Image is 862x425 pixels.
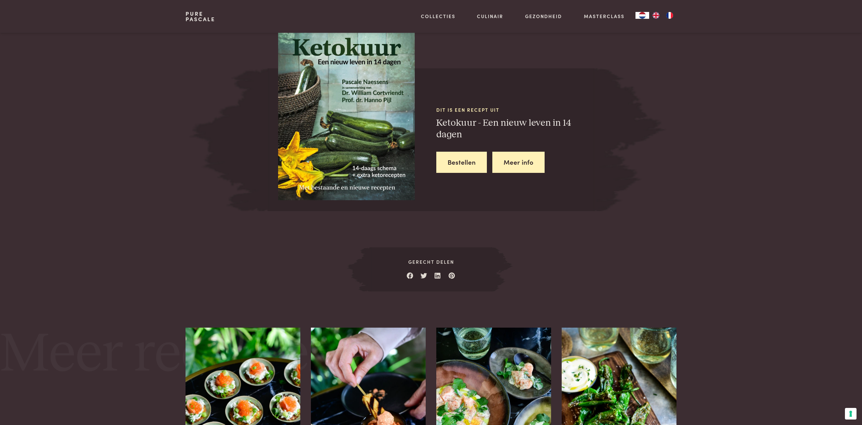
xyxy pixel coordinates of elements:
[635,12,676,19] aside: Language selected: Nederlands
[436,117,594,141] h3: Ketokuur - Een nieuw leven in 14 dagen
[477,13,503,20] a: Culinair
[436,106,594,113] span: Dit is een recept uit
[436,152,487,173] a: Bestellen
[492,152,545,173] a: Meer info
[635,12,649,19] div: Language
[421,13,455,20] a: Collecties
[649,12,663,19] a: EN
[663,12,676,19] a: FR
[584,13,625,20] a: Masterclass
[845,408,857,420] button: Uw voorkeuren voor toestemming voor trackingtechnologieën
[525,13,562,20] a: Gezondheid
[186,11,215,22] a: PurePascale
[370,258,492,265] span: Gerecht delen
[649,12,676,19] ul: Language list
[635,12,649,19] a: NL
